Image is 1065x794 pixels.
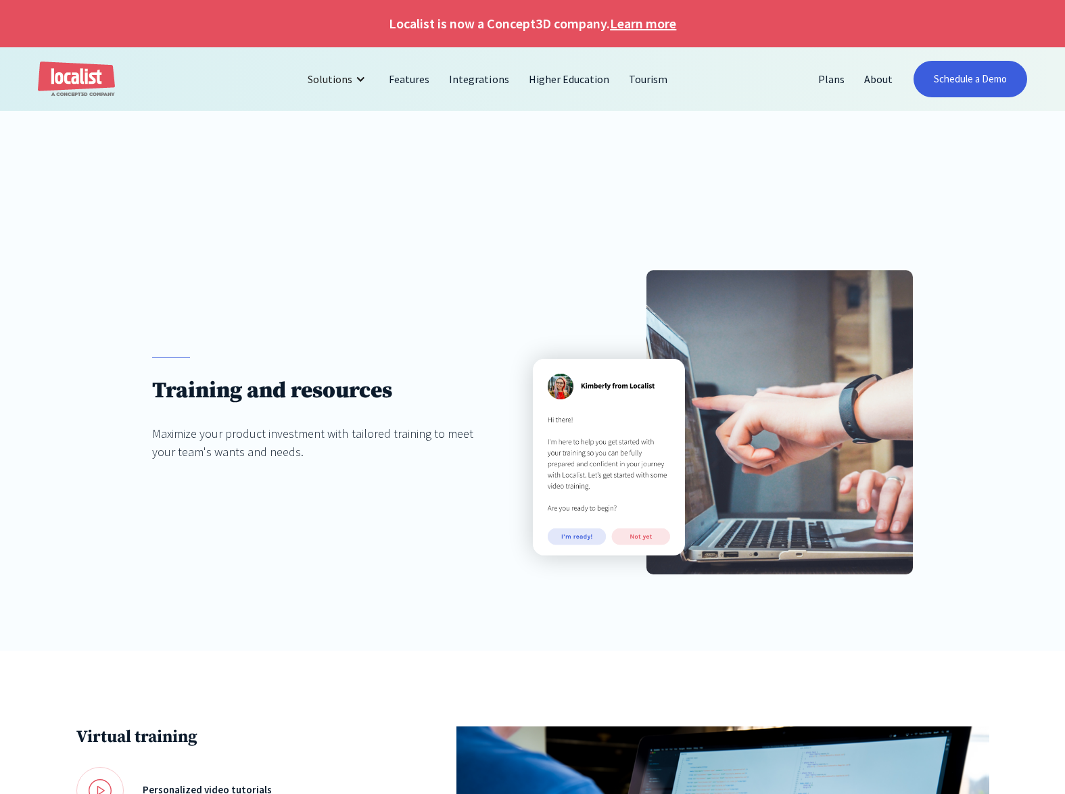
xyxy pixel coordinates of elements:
a: About [855,63,903,95]
div: Solutions [308,71,352,87]
a: home [38,61,115,97]
h1: Training and resources [152,377,494,405]
a: Features [379,63,440,95]
a: Plans [809,63,855,95]
div: Solutions [298,63,379,95]
a: Tourism [619,63,678,95]
a: Higher Education [519,63,619,95]
h3: Virtual training [76,726,343,747]
div: Maximize your product investment with tailored training to meet your team's wants and needs. [152,424,494,461]
a: Schedule a Demo [914,61,1027,97]
a: Learn more [610,14,676,34]
a: Integrations [440,63,519,95]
